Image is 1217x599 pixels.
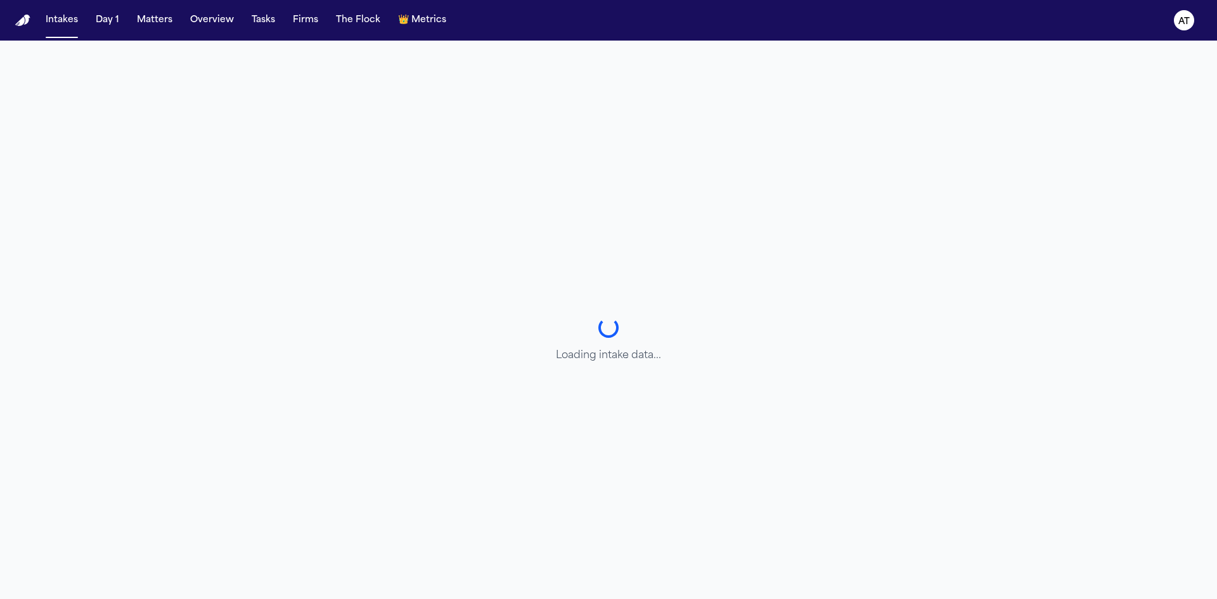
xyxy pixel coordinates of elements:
img: Finch Logo [15,15,30,27]
text: AT [1178,17,1190,26]
button: Intakes [41,9,83,32]
button: Matters [132,9,177,32]
a: Home [15,15,30,27]
button: Day 1 [91,9,124,32]
button: crownMetrics [393,9,451,32]
p: Loading intake data... [556,348,661,363]
button: Tasks [247,9,280,32]
button: Overview [185,9,239,32]
button: Firms [288,9,323,32]
span: crown [398,14,409,27]
span: Metrics [411,14,446,27]
button: The Flock [331,9,385,32]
